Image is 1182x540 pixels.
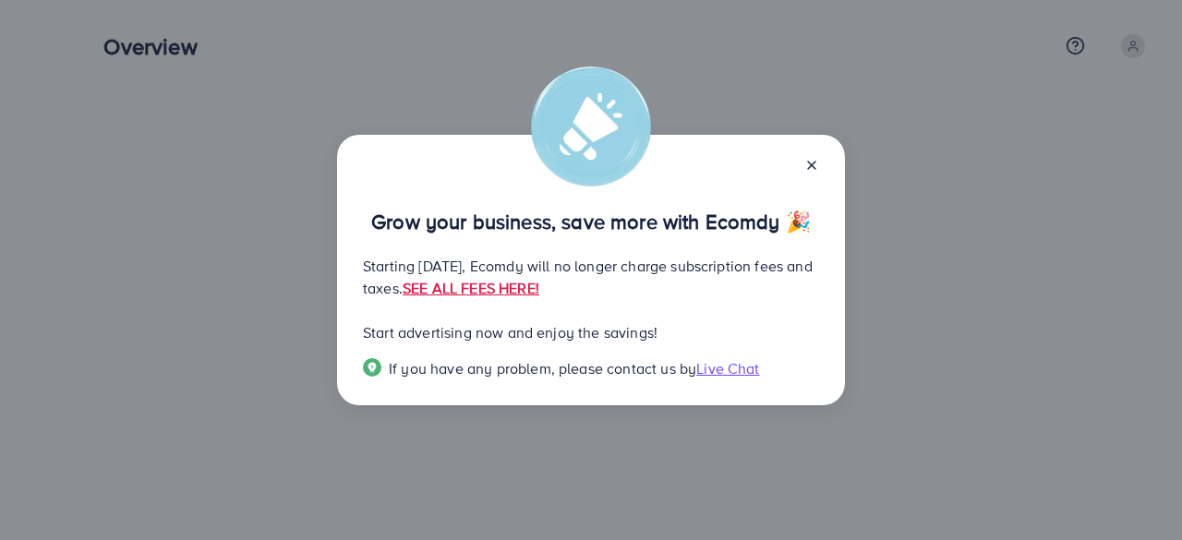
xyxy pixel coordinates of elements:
p: Starting [DATE], Ecomdy will no longer charge subscription fees and taxes. [363,255,819,299]
a: SEE ALL FEES HERE! [403,278,539,298]
p: Start advertising now and enjoy the savings! [363,321,819,343]
span: Live Chat [696,358,759,378]
img: alert [531,66,651,186]
img: Popup guide [363,358,381,377]
span: If you have any problem, please contact us by [389,358,696,378]
p: Grow your business, save more with Ecomdy 🎉 [363,210,819,233]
